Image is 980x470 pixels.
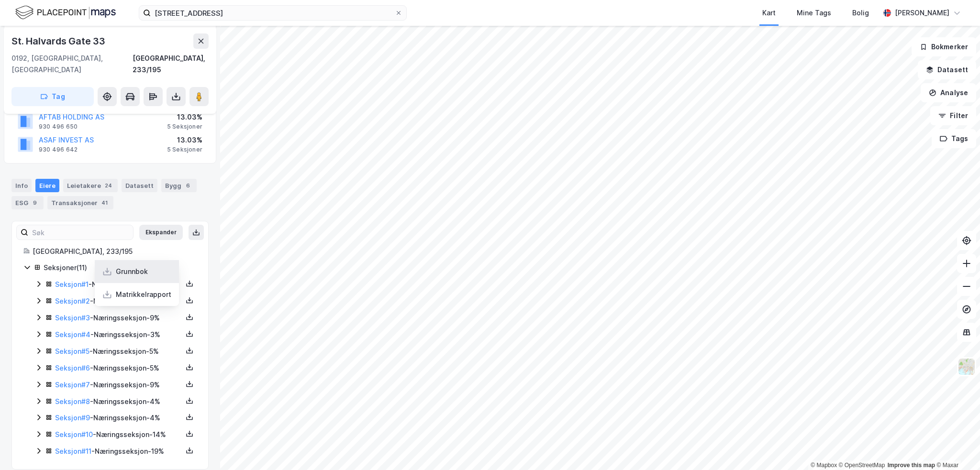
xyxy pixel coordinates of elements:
div: 5 Seksjoner [167,146,202,153]
iframe: Chat Widget [932,424,980,470]
a: Seksjon#4 [55,330,90,339]
img: logo.f888ab2527a4732fd821a326f86c7f29.svg [15,4,116,21]
a: Seksjon#11 [55,447,91,455]
input: Søk på adresse, matrikkel, gårdeiere, leietakere eller personer [151,6,395,20]
div: Leietakere [63,179,118,192]
div: - Næringsseksjon - 10% [55,279,182,290]
div: Eiere [35,179,59,192]
button: Datasett [918,60,976,79]
button: Filter [930,106,976,125]
a: OpenStreetMap [839,462,885,469]
div: - Næringsseksjon - 9% [55,312,182,324]
button: Analyse [921,83,976,102]
div: - Næringsseksjon - 19% [55,446,182,457]
button: Tag [11,87,94,106]
div: - Næringsseksjon - 5% [55,346,182,357]
a: Seksjon#6 [55,364,90,372]
div: 0192, [GEOGRAPHIC_DATA], [GEOGRAPHIC_DATA] [11,53,133,76]
div: 13.03% [167,134,202,146]
div: - Næringsseksjon - 14% [55,429,182,440]
a: Mapbox [811,462,837,469]
a: Improve this map [888,462,935,469]
div: 24 [103,181,114,190]
div: Datasett [122,179,157,192]
div: 6 [183,181,193,190]
a: Seksjon#7 [55,381,90,389]
button: Bokmerker [912,37,976,56]
button: Ekspander [139,225,183,240]
a: Seksjon#5 [55,347,89,355]
div: 9 [30,198,40,208]
div: 41 [100,198,110,208]
div: Bolig [852,7,869,19]
a: Seksjon#3 [55,314,90,322]
div: Mine Tags [797,7,831,19]
div: Kart [762,7,776,19]
a: Seksjon#2 [55,297,90,305]
a: Seksjon#10 [55,430,93,438]
div: 930 496 650 [39,123,78,131]
div: - Næringsseksjon - 5% [55,362,182,374]
div: Grunnbok [116,266,148,277]
div: [GEOGRAPHIC_DATA], 233/195 [33,246,197,257]
div: Transaksjoner [47,196,113,209]
div: - Næringsseksjon - 3% [55,329,182,340]
a: Seksjon#9 [55,414,90,422]
div: - Næringsseksjon - 9% [55,379,182,391]
div: 5 Seksjoner [167,123,202,131]
a: Seksjon#1 [55,280,89,288]
div: Info [11,179,32,192]
div: Matrikkelrapport [116,289,171,300]
img: Z [958,358,976,376]
div: [GEOGRAPHIC_DATA], 233/195 [133,53,209,76]
button: Tags [932,129,976,148]
div: Seksjoner ( 11 ) [44,262,197,273]
div: ESG [11,196,44,209]
a: Seksjon#8 [55,397,90,405]
div: [PERSON_NAME] [895,7,949,19]
div: Kontrollprogram for chat [932,424,980,470]
div: Bygg [161,179,197,192]
input: Søk [28,225,133,240]
div: St. Halvards Gate 33 [11,33,107,49]
div: - Næringsseksjon - 19% [55,295,182,307]
div: - Næringsseksjon - 4% [55,396,182,407]
div: 930 496 642 [39,146,78,153]
div: 13.03% [167,111,202,123]
div: - Næringsseksjon - 4% [55,412,182,424]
